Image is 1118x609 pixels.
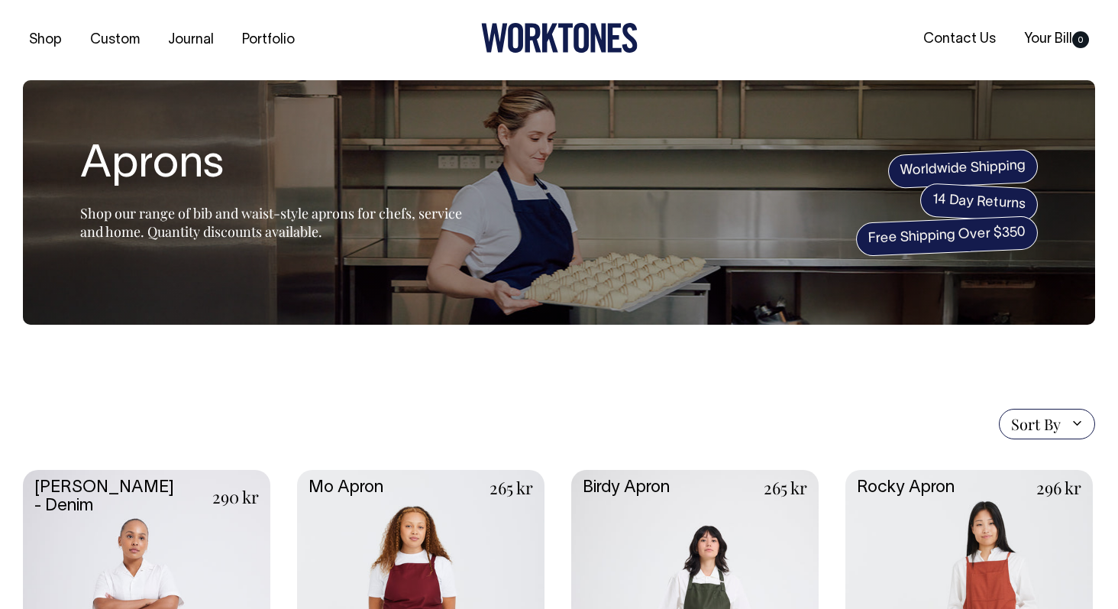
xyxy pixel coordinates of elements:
[84,28,146,53] a: Custom
[80,141,462,190] h1: Aprons
[23,28,68,53] a: Shop
[162,28,220,53] a: Journal
[917,27,1002,52] a: Contact Us
[1018,27,1095,52] a: Your Bill0
[236,28,301,53] a: Portfolio
[887,149,1039,189] span: Worldwide Shipping
[919,183,1039,222] span: 14 Day Returns
[1072,31,1089,48] span: 0
[855,215,1039,257] span: Free Shipping Over $350
[1011,415,1061,433] span: Sort By
[80,204,462,241] span: Shop our range of bib and waist-style aprons for chefs, service and home. Quantity discounts avai...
